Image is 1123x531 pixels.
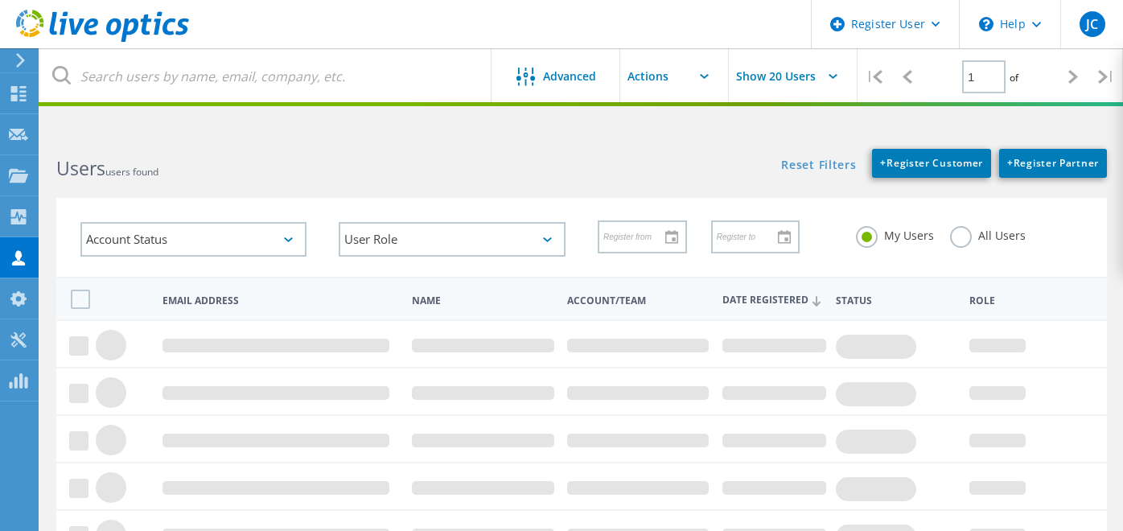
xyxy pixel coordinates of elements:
a: Live Optics Dashboard [16,34,189,45]
b: + [1007,156,1014,170]
span: Status [836,296,956,306]
div: | [1090,48,1123,105]
a: +Register Partner [999,149,1107,178]
input: Search users by name, email, company, etc. [40,48,492,105]
input: Register from [599,221,674,252]
span: Register Partner [1007,156,1099,170]
span: of [1010,71,1018,84]
div: User Role [339,222,565,257]
a: +Register Customer [872,149,991,178]
svg: \n [979,17,993,31]
span: users found [105,165,158,179]
span: Role [969,296,1048,306]
span: Date Registered [722,295,822,306]
span: Account/Team [567,296,709,306]
div: | [858,48,891,105]
label: All Users [950,226,1026,241]
span: Name [412,296,553,306]
a: Reset Filters [781,159,856,173]
span: Advanced [543,71,596,82]
b: + [880,156,886,170]
b: Users [56,155,105,181]
span: Email Address [162,296,398,306]
div: Account Status [80,222,306,257]
span: Register Customer [880,156,983,170]
input: Register to [713,221,788,252]
span: JC [1086,18,1098,31]
label: My Users [856,226,934,241]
